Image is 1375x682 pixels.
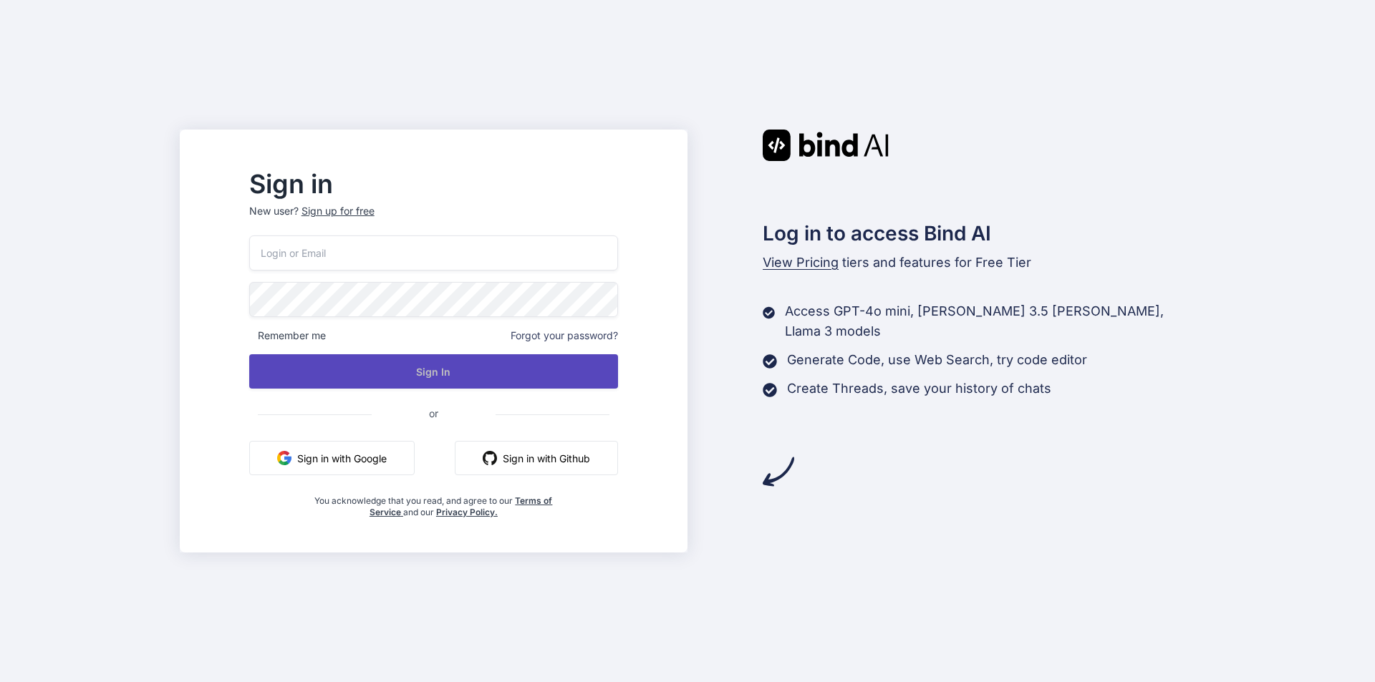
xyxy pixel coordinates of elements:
h2: Log in to access Bind AI [763,218,1195,248]
p: tiers and features for Free Tier [763,253,1195,273]
img: arrow [763,456,794,487]
img: google [277,451,291,465]
p: Create Threads, save your history of chats [787,379,1051,399]
input: Login or Email [249,235,618,271]
a: Terms of Service [370,495,553,517]
p: New user? [249,204,618,235]
span: or [372,396,496,431]
button: Sign In [249,354,618,389]
a: Privacy Policy. [436,507,498,517]
p: Generate Code, use Web Search, try code editor [787,350,1087,370]
h2: Sign in [249,172,618,195]
div: You acknowledge that you read, and agree to our and our [311,487,557,518]
p: Access GPT-4o mini, [PERSON_NAME] 3.5 [PERSON_NAME], Llama 3 models [785,301,1195,341]
div: Sign up for free [301,204,375,218]
span: Remember me [249,328,326,343]
button: Sign in with Google [249,441,415,475]
span: Forgot your password? [511,328,618,343]
img: Bind AI logo [763,130,889,161]
button: Sign in with Github [455,441,618,475]
span: View Pricing [763,255,839,270]
img: github [483,451,497,465]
